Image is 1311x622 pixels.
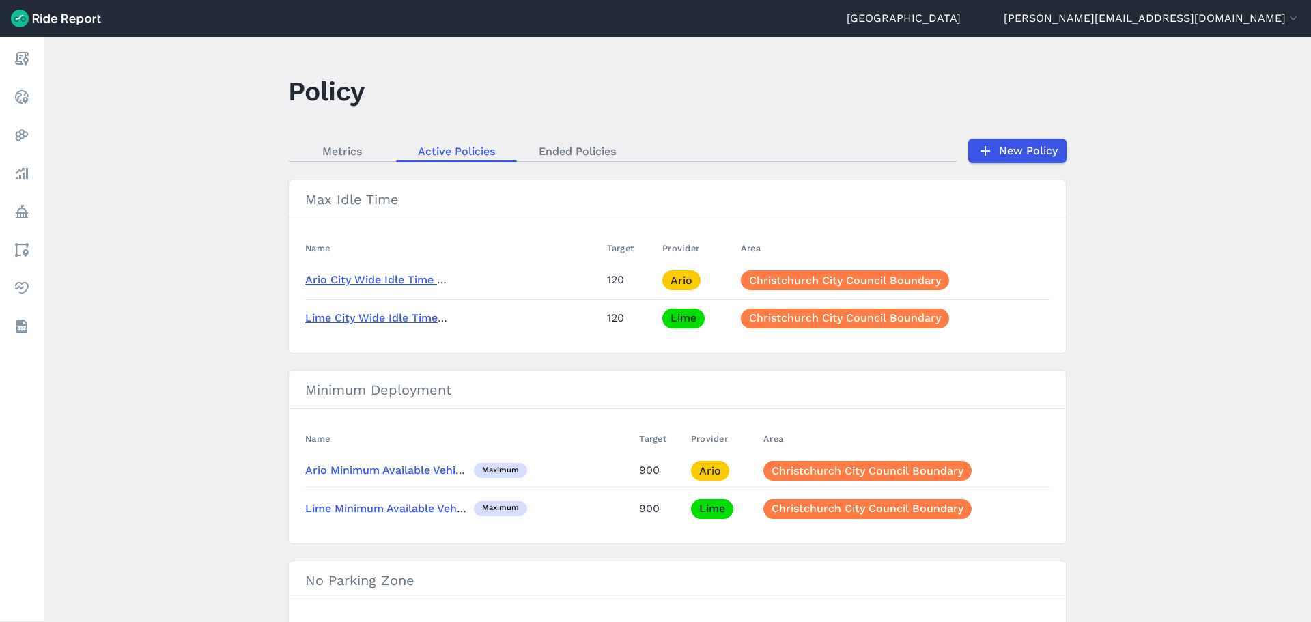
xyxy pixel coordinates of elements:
a: Realtime [10,85,34,109]
a: Active Policies [396,141,517,161]
a: Heatmaps [10,123,34,147]
a: Ario [691,461,729,481]
a: Lime [662,309,705,328]
a: [GEOGRAPHIC_DATA] [847,10,961,27]
td: 900 [634,452,686,490]
a: Ario Minimum Available Vehicles [305,464,477,477]
a: Health [10,276,34,300]
a: Christchurch City Council Boundary [741,309,949,328]
a: Report [10,46,34,71]
a: Lime Minimum Available Vehicles [305,502,481,515]
h3: No Parking Zone [289,561,1066,599]
a: Ario [662,270,701,290]
td: 120 [602,299,658,337]
h3: Max Idle Time [289,180,1066,218]
th: Target [634,425,686,452]
th: Provider [657,235,735,261]
a: Datasets [10,314,34,339]
img: Ride Report [11,10,101,27]
a: Christchurch City Council Boundary [741,270,949,290]
div: maximum [474,463,527,478]
a: Areas [10,238,34,262]
a: Christchurch City Council Boundary [763,461,972,481]
a: Lime [691,499,733,519]
button: [PERSON_NAME][EMAIL_ADDRESS][DOMAIN_NAME] [1004,10,1300,27]
th: Area [758,425,1049,452]
a: Analyze [10,161,34,186]
div: maximum [474,501,527,516]
h3: Minimum Deployment [289,371,1066,409]
a: Ario City Wide Idle Time (120 Hours) [305,273,497,286]
a: Ended Policies [517,141,638,161]
th: Name [305,425,634,452]
a: Christchurch City Council Boundary [763,499,972,519]
th: Name [305,235,602,261]
th: Provider [686,425,758,452]
th: Area [735,235,1049,261]
h1: Policy [288,72,365,110]
a: New Policy [968,139,1067,163]
th: Target [602,235,658,261]
td: 900 [634,490,686,527]
a: Metrics [288,141,396,161]
a: Lime City Wide Idle Time (120 Hours) [305,311,501,324]
td: 120 [602,261,658,299]
a: Policy [10,199,34,224]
